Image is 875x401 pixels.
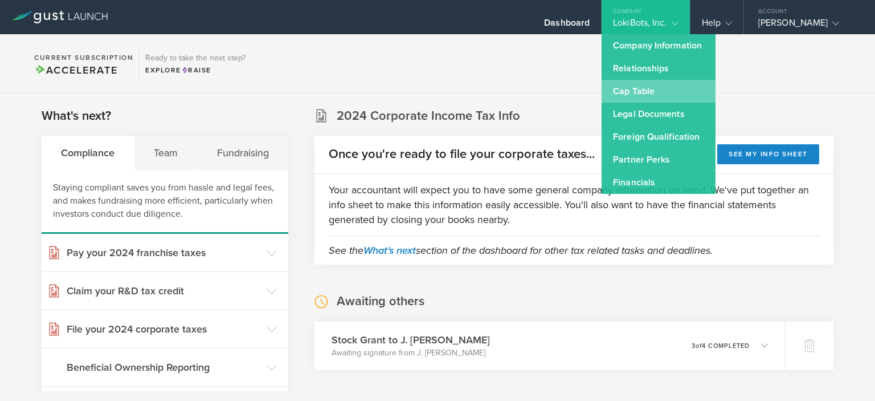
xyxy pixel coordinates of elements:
h3: Ready to take the next step? [145,54,246,62]
a: What's next [363,244,416,257]
div: Compliance [42,136,134,170]
h3: Beneficial Ownership Reporting [67,360,261,375]
div: Ready to take the next step?ExploreRaise [139,46,251,81]
p: Your accountant will expect you to have some general company information on hand. We've put toget... [329,183,819,227]
h3: File your 2024 corporate taxes [67,322,261,337]
h3: Pay your 2024 franchise taxes [67,245,261,260]
div: LokiBots, Inc. [613,17,678,34]
span: Accelerate [34,64,117,76]
h2: What's next? [42,108,111,124]
em: See the section of the dashboard for other tax related tasks and deadlines. [329,244,713,257]
h2: Current Subscription [34,54,133,61]
p: Awaiting signature from J. [PERSON_NAME] [332,347,490,359]
span: Raise [181,66,211,74]
h2: Once you're ready to file your corporate taxes... [329,146,595,163]
div: Explore [145,65,246,75]
h3: Stock Grant to J. [PERSON_NAME] [332,333,490,347]
em: of [696,342,702,350]
h2: 2024 Corporate Income Tax Info [337,108,520,124]
h3: Claim your R&D tax credit [67,283,261,298]
div: Fundraising [198,136,288,170]
button: See my info sheet [717,144,819,164]
h2: Awaiting others [337,293,424,310]
p: 3 4 completed [692,343,750,349]
div: [PERSON_NAME] [758,17,855,34]
div: Help [702,17,732,34]
div: Team [134,136,198,170]
div: Staying compliant saves you from hassle and legal fees, and makes fundraising more efficient, par... [42,170,288,234]
iframe: Chat Widget [818,346,875,401]
div: Dashboard [544,17,590,34]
